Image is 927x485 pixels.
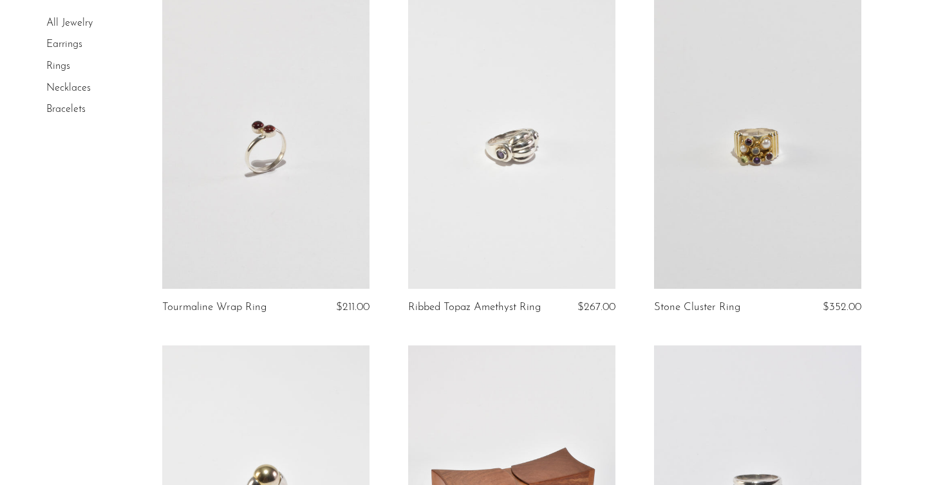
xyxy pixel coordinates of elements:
a: Necklaces [46,83,91,93]
a: Ribbed Topaz Amethyst Ring [408,302,541,313]
span: $267.00 [577,302,615,313]
span: $211.00 [336,302,370,313]
span: $352.00 [823,302,861,313]
a: Stone Cluster Ring [654,302,740,313]
a: Earrings [46,40,82,50]
a: Rings [46,61,70,71]
a: Bracelets [46,104,86,114]
a: All Jewelry [46,18,93,28]
a: Tourmaline Wrap Ring [162,302,267,313]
